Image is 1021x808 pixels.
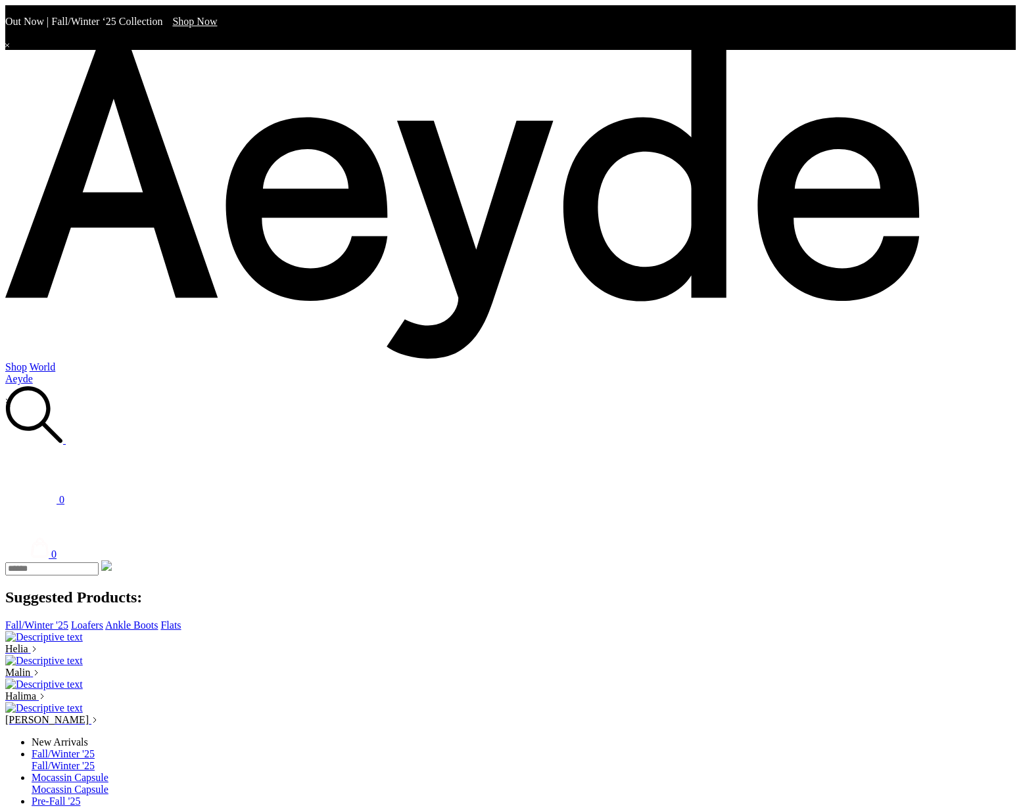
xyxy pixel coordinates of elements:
[32,784,108,795] a: Mocassin Capsule
[160,619,181,631] a: Flats
[105,619,158,631] a: Ankle Boots
[31,549,57,560] a: 0
[5,667,30,678] span: Malin
[5,446,1016,506] a: 0
[5,373,33,384] a: Aeyde
[32,736,88,748] span: New Arrivals
[32,760,95,771] a: Fall/Winter '25
[5,702,83,714] img: Descriptive text
[101,560,112,571] img: close.svg
[5,16,1016,28] p: Out Now | Fall/Winter ‘25 Collection
[5,619,68,631] a: Fall/Winter '25
[5,690,45,702] a: Halima
[5,631,83,643] img: Descriptive text
[30,361,56,372] a: World
[5,667,39,678] a: Malin
[5,714,89,725] span: [PERSON_NAME]
[5,589,1016,606] h2: Suggested Products:
[5,714,98,725] a: [PERSON_NAME]
[5,679,83,690] img: Descriptive text
[32,772,108,783] a: Mocassin Capsule
[39,693,45,700] img: svg%3E
[32,796,80,807] a: Pre-Fall '25
[59,494,64,505] span: 0
[33,669,39,676] img: svg%3E
[71,619,103,631] a: Loafers
[5,361,27,372] a: Shop
[5,643,37,654] a: Helia
[5,643,28,654] span: Helia
[5,655,83,667] img: Descriptive text
[5,690,36,702] span: Halima
[32,748,95,759] a: Fall/Winter '25
[31,646,37,652] img: svg%3E
[51,549,57,560] span: 0
[91,717,98,723] img: svg%3E
[172,16,217,27] span: Navigate to /collections/new-in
